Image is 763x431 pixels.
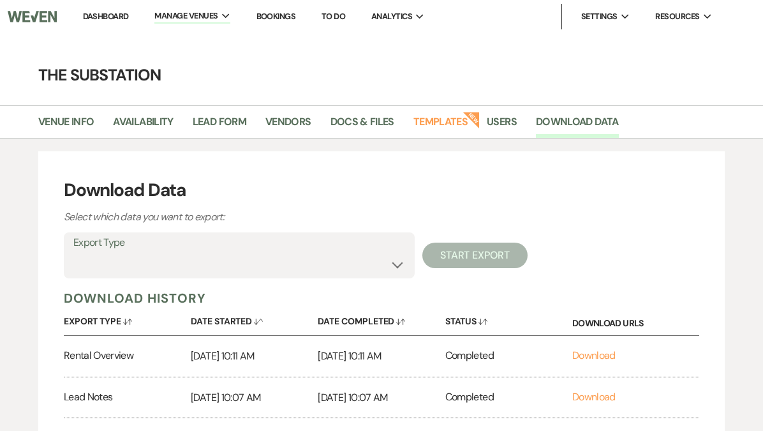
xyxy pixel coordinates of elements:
a: Dashboard [83,11,129,22]
a: Docs & Files [330,114,394,138]
div: Rental Overview [64,336,191,377]
div: Lead Notes [64,377,191,418]
p: [DATE] 10:07 AM [191,389,318,406]
strong: New [463,110,480,128]
a: Templates [413,114,468,138]
span: Manage Venues [154,10,218,22]
h3: Download Data [64,177,699,204]
div: Completed [445,336,572,377]
a: Download Data [536,114,619,138]
a: Bookings [256,11,296,22]
img: Weven Logo [8,3,57,30]
button: Status [445,306,572,331]
span: Analytics [371,10,412,23]
a: Users [487,114,517,138]
p: [DATE] 10:07 AM [318,389,445,406]
a: Download [572,349,616,362]
h5: Download History [64,290,699,306]
div: Completed [445,377,572,418]
span: Resources [655,10,699,23]
label: Export Type [73,234,405,252]
a: Lead Form [193,114,246,138]
button: Start Export [422,243,528,268]
p: Select which data you want to export: [64,209,510,225]
a: To Do [322,11,345,22]
p: [DATE] 10:11 AM [318,348,445,365]
a: Venue Info [38,114,94,138]
a: Download [572,390,616,404]
a: Availability [113,114,173,138]
span: Settings [581,10,618,23]
a: Vendors [265,114,311,138]
p: [DATE] 10:11 AM [191,348,318,365]
button: Export Type [64,306,191,331]
div: Download URLs [572,306,699,335]
button: Date Started [191,306,318,331]
button: Date Completed [318,306,445,331]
